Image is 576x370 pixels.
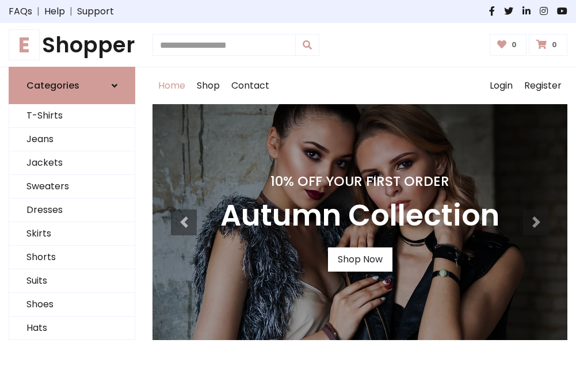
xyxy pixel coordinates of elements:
[32,5,44,18] span: |
[220,199,499,234] h3: Autumn Collection
[77,5,114,18] a: Support
[9,32,135,58] h1: Shopper
[9,128,135,151] a: Jeans
[44,5,65,18] a: Help
[220,173,499,189] h4: 10% Off Your First Order
[509,40,520,50] span: 0
[9,104,135,128] a: T-Shirts
[152,67,191,104] a: Home
[9,5,32,18] a: FAQs
[518,67,567,104] a: Register
[484,67,518,104] a: Login
[26,80,79,91] h6: Categories
[9,32,135,58] a: EShopper
[9,293,135,316] a: Shoes
[529,34,567,56] a: 0
[9,222,135,246] a: Skirts
[328,247,392,272] a: Shop Now
[9,269,135,293] a: Suits
[9,199,135,222] a: Dresses
[549,40,560,50] span: 0
[9,246,135,269] a: Shorts
[226,67,275,104] a: Contact
[9,29,40,60] span: E
[9,316,135,340] a: Hats
[191,67,226,104] a: Shop
[65,5,77,18] span: |
[490,34,527,56] a: 0
[9,175,135,199] a: Sweaters
[9,151,135,175] a: Jackets
[9,67,135,104] a: Categories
